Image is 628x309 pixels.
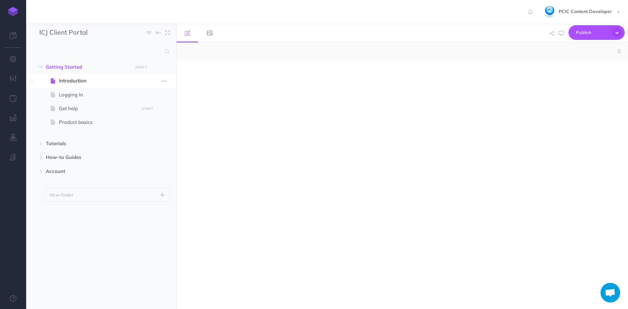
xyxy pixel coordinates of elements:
img: dRQN1hrEG1J5t3n3qbq3RfHNZNloSxXOgySS45Hu.jpg [544,6,555,18]
button: DRAFT [133,63,149,71]
span: Introduction [59,77,137,85]
div: Open chat [601,283,620,302]
span: PCIC Content Developer [555,9,615,14]
button: Publish [568,25,625,40]
span: Getting Started [46,63,129,71]
input: Search [39,46,161,58]
p: New folder [49,191,74,198]
span: Tutorials [46,140,129,147]
span: Get help [59,105,137,112]
button: DRAFT [139,105,156,112]
small: DRAFT [142,107,153,111]
img: logo-mark.svg [8,7,18,16]
span: How-to Guides [46,153,129,161]
span: Account [46,167,129,175]
span: Product basics [59,118,137,126]
small: DRAFT [135,65,147,69]
button: New folder [44,188,170,202]
span: Publish [576,27,609,38]
input: Documentation Name [39,28,116,38]
span: Logging In [59,91,137,99]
